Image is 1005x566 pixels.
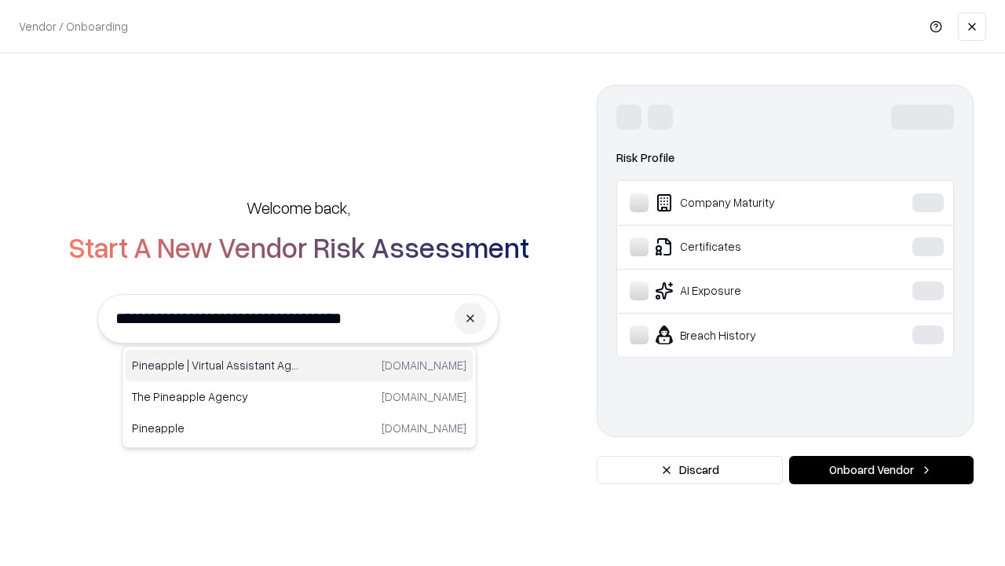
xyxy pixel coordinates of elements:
button: Discard [597,456,783,484]
p: [DOMAIN_NAME] [382,388,466,405]
div: Suggestions [122,346,477,448]
p: [DOMAIN_NAME] [382,357,466,373]
p: Pineapple | Virtual Assistant Agency [132,357,299,373]
div: AI Exposure [630,281,864,300]
h5: Welcome back, [247,197,350,219]
p: The Pineapple Agency [132,388,299,405]
div: Certificates [630,237,864,256]
p: [DOMAIN_NAME] [382,420,466,436]
div: Risk Profile [616,149,954,167]
p: Vendor / Onboarding [19,18,128,35]
div: Company Maturity [630,193,864,212]
p: Pineapple [132,420,299,436]
div: Breach History [630,325,864,344]
h2: Start A New Vendor Risk Assessment [68,231,529,263]
button: Onboard Vendor [789,456,974,484]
